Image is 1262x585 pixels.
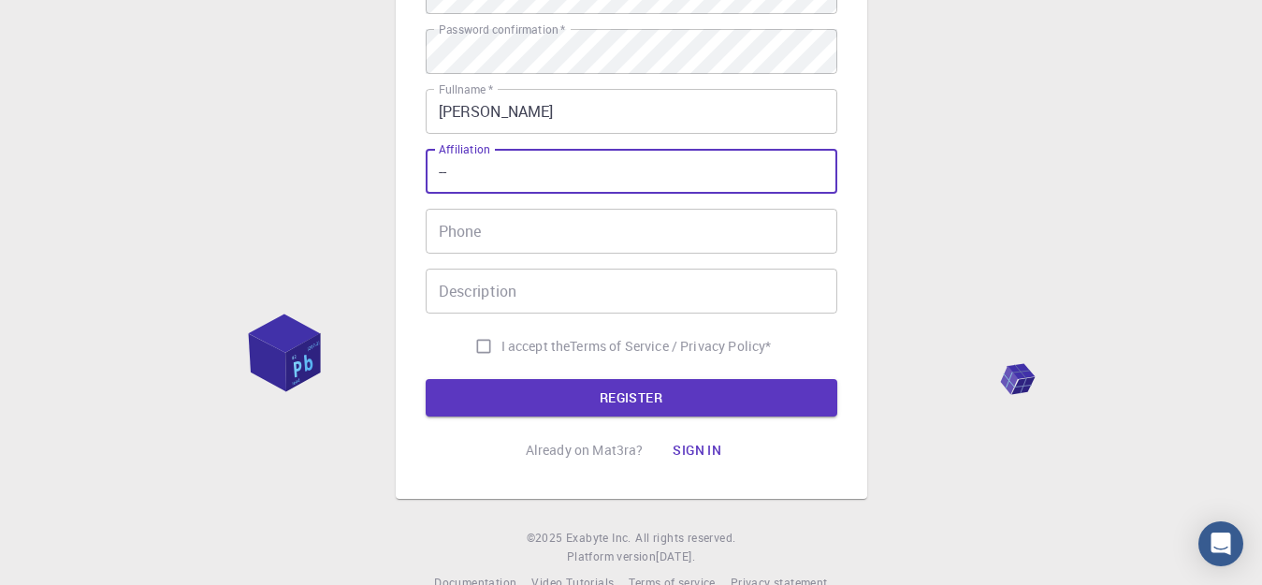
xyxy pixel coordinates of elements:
[566,529,631,548] a: Exabyte Inc.
[656,548,695,566] a: [DATE].
[570,337,771,356] p: Terms of Service / Privacy Policy *
[656,548,695,563] span: [DATE] .
[526,441,644,460] p: Already on Mat3ra?
[439,141,489,157] label: Affiliation
[527,529,566,548] span: © 2025
[1198,521,1243,566] div: Open Intercom Messenger
[635,529,735,548] span: All rights reserved.
[439,22,565,37] label: Password confirmation
[566,530,631,545] span: Exabyte Inc.
[567,548,656,566] span: Platform version
[439,81,493,97] label: Fullname
[501,337,571,356] span: I accept the
[570,337,771,356] a: Terms of Service / Privacy Policy*
[658,431,736,469] button: Sign in
[426,379,837,417] button: REGISTER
